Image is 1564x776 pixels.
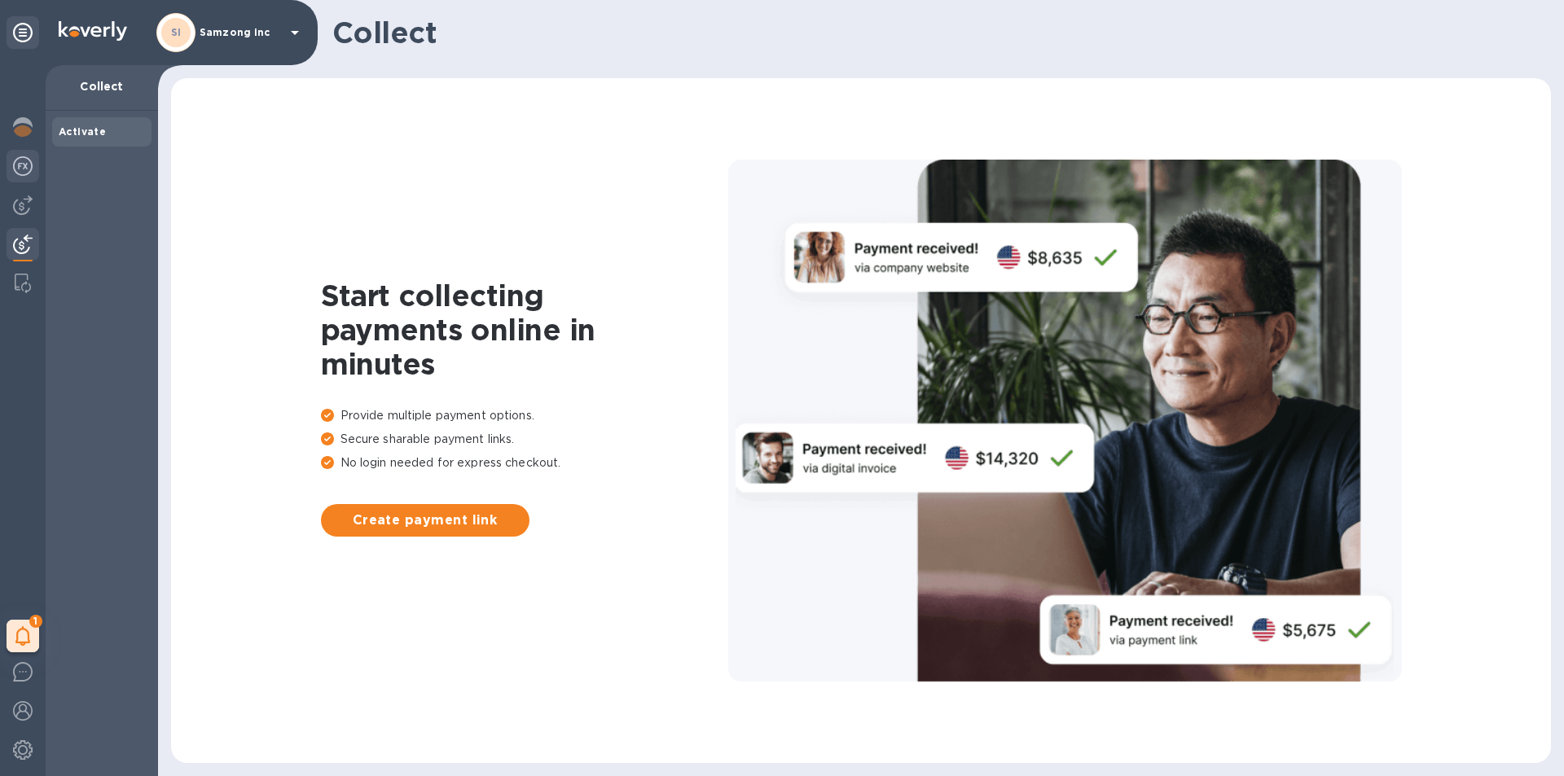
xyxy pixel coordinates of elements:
[7,16,39,49] div: Unpin categories
[321,504,529,537] button: Create payment link
[29,615,42,628] span: 1
[200,27,281,38] p: Samzong inc
[321,454,728,471] p: No login needed for express checkout.
[59,125,106,138] b: Activate
[59,78,145,94] p: Collect
[321,407,728,424] p: Provide multiple payment options.
[171,26,182,38] b: SI
[332,15,1538,50] h1: Collect
[321,278,728,381] h1: Start collecting payments online in minutes
[59,21,127,41] img: Logo
[334,511,516,530] span: Create payment link
[13,156,33,176] img: Foreign exchange
[321,431,728,448] p: Secure sharable payment links.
